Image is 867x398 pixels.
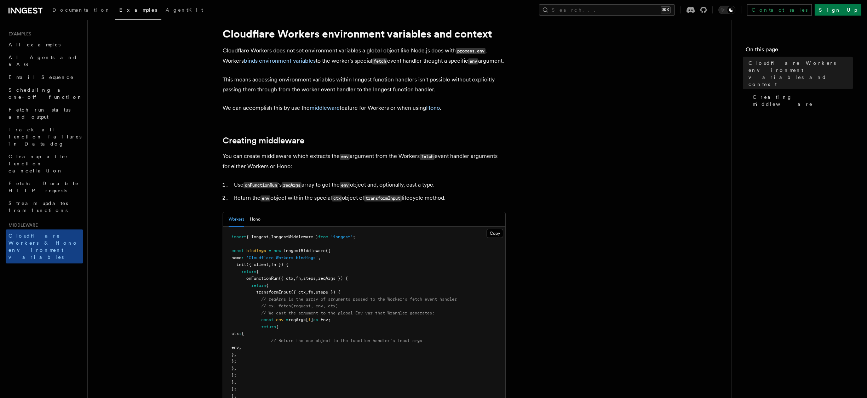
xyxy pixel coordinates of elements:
[161,2,207,19] a: AgentKit
[246,276,279,281] span: onFunctionRun
[313,317,318,322] span: as
[6,51,83,71] a: AI Agents and RAG
[269,262,271,267] span: ,
[243,182,278,188] code: onFunctionRun
[231,380,234,385] span: }
[456,48,486,54] code: process.env
[8,127,81,147] span: Track all function failures in Datadog
[260,195,270,201] code: env
[288,317,308,322] span: reqArgs[
[250,212,260,227] button: Hono
[251,283,266,288] span: return
[340,154,350,160] code: env
[286,317,288,322] span: =
[271,338,422,343] span: // Return the env object to the function handler's input args
[115,2,161,20] a: Examples
[6,222,38,228] span: Middleware
[234,380,236,385] span: ,
[311,317,313,322] span: ]
[313,290,316,295] span: ,
[8,181,79,193] span: Fetch: Durable HTTP requests
[223,46,506,66] p: Cloudflare Workers does not set environment variables a global object like Node.js does with . Wo...
[276,317,283,322] span: env
[231,373,236,377] span: };
[231,234,246,239] span: import
[753,93,853,108] span: Creating middleware
[234,366,236,371] span: ,
[6,71,83,84] a: Email Sequence
[318,276,348,281] span: reqArgs }) {
[239,345,241,350] span: ,
[746,45,853,57] h4: On this page
[241,269,256,274] span: return
[303,276,316,281] span: steps
[353,234,355,239] span: ;
[661,6,671,13] kbd: ⌘K
[271,234,318,239] span: InngestMiddleware }
[6,31,31,37] span: Examples
[266,283,269,288] span: {
[232,180,506,190] li: Use 's array to get the object and, optionally, cast a type.
[231,248,244,253] span: const
[340,182,350,188] code: env
[8,107,70,120] span: Fetch run status and output
[282,182,302,188] code: reqArgs
[241,255,244,260] span: :
[52,7,111,13] span: Documentation
[364,195,401,201] code: transformInput
[239,331,241,336] span: :
[308,290,313,295] span: fn
[229,212,244,227] button: Workers
[274,248,281,253] span: new
[372,58,387,64] code: fetch
[223,136,304,146] a: Creating middleware
[6,150,83,177] a: Cleanup after function cancellation
[231,366,234,371] span: }
[231,345,239,350] span: env
[246,248,266,253] span: bindings
[244,57,316,64] a: binds environment variables
[293,276,296,281] span: ,
[468,58,478,64] code: env
[8,42,61,47] span: All examples
[718,6,735,14] button: Toggle dark mode
[332,195,342,201] code: ctx
[231,352,234,357] span: }
[8,87,83,100] span: Scheduling a one-off function
[231,331,239,336] span: ctx
[261,303,338,308] span: // ex. fetch(request, env, ctx)
[48,2,115,19] a: Documentation
[223,75,506,95] p: This means accessing environment variables within Inngest function handlers isn't possible withou...
[231,359,236,364] span: };
[306,290,308,295] span: ,
[539,4,675,16] button: Search...⌘K
[261,324,276,329] span: return
[276,324,279,329] span: {
[6,38,83,51] a: All examples
[318,234,328,239] span: from
[746,57,853,91] a: Cloudflare Workers environment variables and context
[166,7,203,13] span: AgentKit
[231,386,236,391] span: };
[232,193,506,203] li: Return the object within the special object of lifecycle method.
[6,197,83,217] a: Stream updates from functions
[223,103,506,113] p: We can accomplish this by use the feature for Workers or when using .
[283,248,326,253] span: InngestMiddleware
[487,229,503,238] button: Copy
[750,91,853,110] a: Creating middleware
[246,262,269,267] span: ({ client
[8,200,68,213] span: Stream updates from functions
[815,4,861,16] a: Sign Up
[308,317,311,322] span: 1
[279,276,293,281] span: ({ ctx
[6,103,83,123] a: Fetch run status and output
[256,269,259,274] span: {
[261,297,457,302] span: // reqArgs is the array of arguments passed to the Worker's fetch event handler
[8,55,77,67] span: AI Agents and RAG
[326,248,331,253] span: ({
[6,84,83,103] a: Scheduling a one-off function
[8,154,69,174] span: Cleanup after function cancellation
[256,290,291,295] span: transformInput
[271,262,288,267] span: fn }) {
[8,74,74,80] span: Email Sequence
